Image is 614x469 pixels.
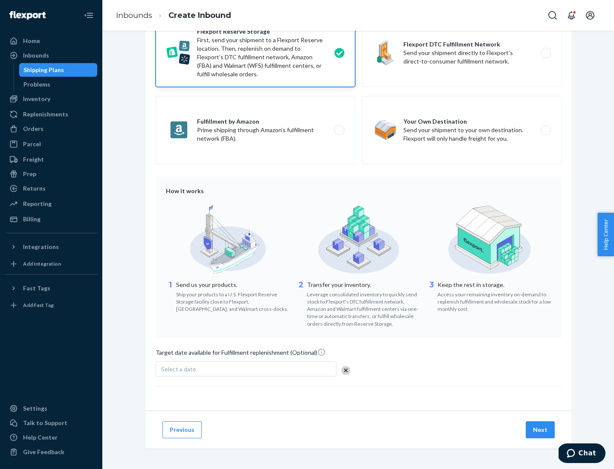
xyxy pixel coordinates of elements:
[23,448,64,456] div: Give Feedback
[23,215,41,223] div: Billing
[5,167,97,181] a: Prep
[156,348,326,360] span: Target date available for Fulfillment replenishment (Optional)
[176,289,290,313] div: Ship your products to a U.S. Flexport Reserve Storage facility close to Flexport, [GEOGRAPHIC_DAT...
[23,51,49,60] div: Inbounds
[23,419,67,427] div: Talk to Support
[161,365,196,373] span: Select a date
[23,184,46,193] div: Returns
[5,107,97,121] a: Replenishments
[168,11,231,20] a: Create Inbound
[582,7,599,24] button: Open account menu
[5,445,97,459] button: Give Feedback
[23,301,54,309] div: Add Fast Tag
[5,182,97,195] a: Returns
[597,213,614,256] button: Help Center
[9,11,46,20] img: Flexport logo
[23,124,43,133] div: Orders
[5,281,97,295] button: Fast Tags
[5,402,97,415] a: Settings
[437,289,551,313] div: Access your remaining inventory on-demand to replenish fulfillment and wholesale stock for a low ...
[23,155,44,164] div: Freight
[5,298,97,312] a: Add Fast Tag
[162,421,202,438] button: Previous
[563,7,580,24] button: Open notifications
[23,170,36,178] div: Prep
[23,110,68,119] div: Replenishments
[23,37,40,45] div: Home
[23,140,41,148] div: Parcel
[5,431,97,444] a: Help Center
[23,284,50,292] div: Fast Tags
[23,200,52,208] div: Reporting
[5,122,97,136] a: Orders
[5,49,97,62] a: Inbounds
[526,421,555,438] button: Next
[80,7,97,24] button: Close Navigation
[23,80,50,89] div: Problems
[544,7,561,24] button: Open Search Box
[23,243,59,251] div: Integrations
[166,187,551,195] div: How it works
[5,240,97,254] button: Integrations
[23,66,64,74] div: Shipping Plans
[5,197,97,211] a: Reporting
[307,289,421,327] div: Leverage consolidated inventory to quickly send stock to Flexport's DTC fulfillment network, Amaz...
[297,280,305,327] div: 2
[23,95,50,103] div: Inventory
[23,260,61,267] div: Add Integration
[5,153,97,166] a: Freight
[427,280,436,313] div: 3
[176,281,290,289] p: Send us your products.
[5,34,97,48] a: Home
[19,78,98,91] a: Problems
[5,212,97,226] a: Billing
[5,257,97,271] a: Add Integration
[5,137,97,151] a: Parcel
[23,433,58,442] div: Help Center
[5,92,97,106] a: Inventory
[166,280,174,313] div: 1
[19,63,98,77] a: Shipping Plans
[116,11,152,20] a: Inbounds
[559,443,605,465] iframe: Opens a widget where you can chat to one of our agents
[23,404,47,413] div: Settings
[109,3,238,28] ol: breadcrumbs
[5,416,97,430] button: Talk to Support
[307,281,421,289] p: Transfer your inventory.
[437,281,551,289] p: Keep the rest in storage.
